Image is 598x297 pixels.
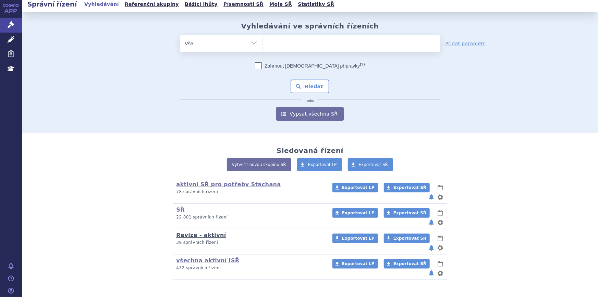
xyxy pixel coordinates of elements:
[348,158,393,171] a: Exportovat SŘ
[437,183,444,192] button: lhůty
[176,232,226,238] a: Revize - aktivní
[176,214,324,220] p: 22 801 správních řízení
[428,193,435,201] button: notifikace
[332,234,378,243] a: Exportovat LP
[437,218,444,227] button: nastavení
[176,257,240,264] a: všechna aktivní ISŘ
[437,193,444,201] button: nastavení
[384,183,430,192] a: Exportovat SŘ
[393,261,426,266] span: Exportovat SŘ
[437,244,444,252] button: nastavení
[297,158,342,171] a: Exportovat LP
[332,208,378,218] a: Exportovat LP
[393,211,426,215] span: Exportovat SŘ
[360,62,365,67] abbr: (?)
[176,206,185,213] a: SŘ
[291,80,329,93] button: Hledat
[393,236,426,241] span: Exportovat SŘ
[332,259,378,269] a: Exportovat LP
[342,261,375,266] span: Exportovat LP
[255,62,365,69] label: Zahrnout [DEMOGRAPHIC_DATA] přípravky
[437,209,444,217] button: lhůty
[437,269,444,277] button: nastavení
[176,189,324,195] p: 78 správních řízení
[302,99,318,103] i: nebo
[241,22,379,30] h2: Vyhledávání ve správních řízeních
[384,259,430,269] a: Exportovat SŘ
[393,185,426,190] span: Exportovat SŘ
[227,158,291,171] a: Vytvořit novou skupinu SŘ
[428,218,435,227] button: notifikace
[446,40,486,47] a: Přidat parametr
[342,236,375,241] span: Exportovat LP
[332,183,378,192] a: Exportovat LP
[342,211,375,215] span: Exportovat LP
[384,234,430,243] a: Exportovat SŘ
[176,265,324,271] p: 432 správních řízení
[428,269,435,277] button: notifikace
[308,162,337,167] span: Exportovat LP
[384,208,430,218] a: Exportovat SŘ
[359,162,388,167] span: Exportovat SŘ
[176,181,281,188] a: aktivní SŘ pro potřeby Stachana
[437,234,444,242] button: lhůty
[276,107,344,121] a: Vypsat všechna SŘ
[342,185,375,190] span: Exportovat LP
[176,240,324,246] p: 39 správních řízení
[277,146,343,155] h2: Sledovaná řízení
[437,260,444,268] button: lhůty
[428,244,435,252] button: notifikace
